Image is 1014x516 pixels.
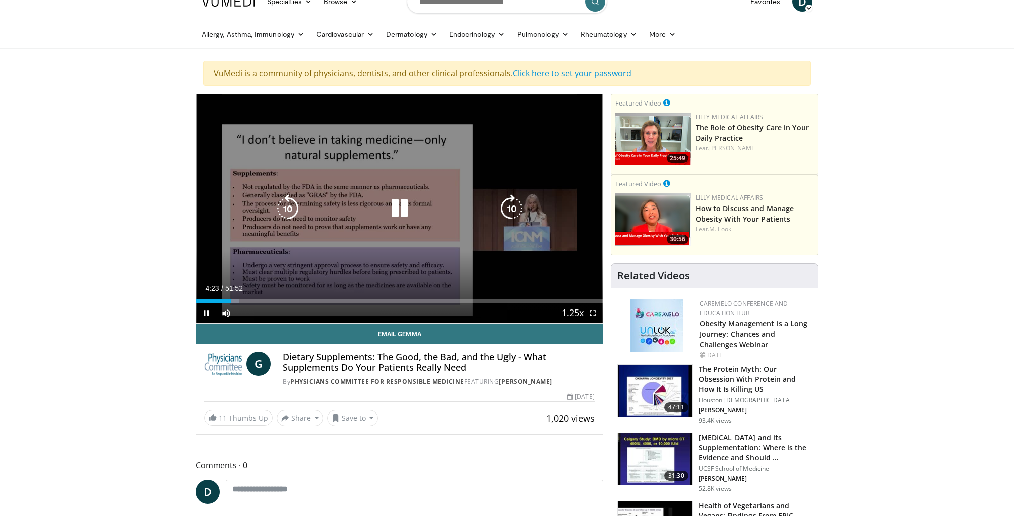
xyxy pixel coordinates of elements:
[290,377,464,386] a: Physicians Committee for Responsible Medicine
[511,24,575,44] a: Pulmonology
[699,417,732,425] p: 93.4K views
[699,406,812,415] p: [PERSON_NAME]
[699,475,812,483] p: [PERSON_NAME]
[196,303,216,323] button: Pause
[617,364,812,425] a: 47:11 The Protein Myth: Our Obsession With Protein and How It Is Killing US Houston [DEMOGRAPHIC_...
[225,284,243,292] span: 51:52
[196,480,220,504] a: D
[221,284,223,292] span: /
[196,94,603,324] video-js: Video Player
[205,284,219,292] span: 4:23
[443,24,511,44] a: Endocrinology
[696,193,764,202] a: Lilly Medical Affairs
[513,68,631,79] a: Click here to set your password
[563,303,583,323] button: Playback Rate
[709,144,757,152] a: [PERSON_NAME]
[709,225,731,233] a: M. Look
[667,235,688,244] span: 30:56
[699,433,812,463] h3: [MEDICAL_DATA] and its Supplementation: Where is the Evidence and Should …
[700,351,810,360] div: [DATE]
[615,98,661,108] small: Featured Video
[327,410,378,426] button: Save to
[196,24,310,44] a: Allergy, Asthma, Immunology
[575,24,643,44] a: Rheumatology
[630,299,683,352] img: 45df64a9-a6de-482c-8a90-ada250f7980c.png.150x105_q85_autocrop_double_scale_upscale_version-0.2.jpg
[700,319,808,349] a: Obesity Management is a Long Journey: Chances and Challenges Webinar
[283,377,594,386] div: By FEATURING
[667,154,688,163] span: 25:49
[615,113,691,165] img: e1208b6b-349f-4914-9dd7-f97803bdbf1d.png.150x105_q85_crop-smart_upscale.png
[696,225,814,234] div: Feat.
[696,113,764,121] a: Lilly Medical Affairs
[583,303,603,323] button: Fullscreen
[615,179,661,188] small: Featured Video
[277,410,323,426] button: Share
[219,413,227,423] span: 11
[546,412,595,424] span: 1,020 views
[699,485,732,493] p: 52.8K views
[617,433,812,493] a: 31:30 [MEDICAL_DATA] and its Supplementation: Where is the Evidence and Should … UCSF School of M...
[696,123,809,143] a: The Role of Obesity Care in Your Daily Practice
[618,365,692,417] img: b7b8b05e-5021-418b-a89a-60a270e7cf82.150x105_q85_crop-smart_upscale.jpg
[203,61,811,86] div: VuMedi is a community of physicians, dentists, and other clinical professionals.
[310,24,380,44] a: Cardiovascular
[664,402,688,412] span: 47:11
[643,24,682,44] a: More
[380,24,443,44] a: Dermatology
[196,324,603,344] a: Email Gemma
[204,410,273,426] a: 11 Thumbs Up
[246,352,271,376] a: G
[196,299,603,303] div: Progress Bar
[618,433,692,485] img: 4bb25b40-905e-443e-8e37-83f056f6e86e.150x105_q85_crop-smart_upscale.jpg
[700,299,788,317] a: CaReMeLO Conference and Education Hub
[615,193,691,246] a: 30:56
[617,270,690,282] h4: Related Videos
[699,396,812,404] p: Houston [DEMOGRAPHIC_DATA]
[196,459,603,472] span: Comments 0
[499,377,552,386] a: [PERSON_NAME]
[204,352,242,376] img: Physicians Committee for Responsible Medicine
[216,303,236,323] button: Mute
[696,144,814,153] div: Feat.
[567,392,594,401] div: [DATE]
[615,193,691,246] img: c98a6a29-1ea0-4bd5-8cf5-4d1e188984a7.png.150x105_q85_crop-smart_upscale.png
[283,352,594,373] h4: Dietary Supplements: The Good, the Bad, and the Ugly - What Supplements Do Your Patients Really Need
[664,471,688,481] span: 31:30
[699,465,812,473] p: UCSF School of Medicine
[696,203,794,224] a: How to Discuss and Manage Obesity With Your Patients
[699,364,812,394] h3: The Protein Myth: Our Obsession With Protein and How It Is Killing US
[615,113,691,165] a: 25:49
